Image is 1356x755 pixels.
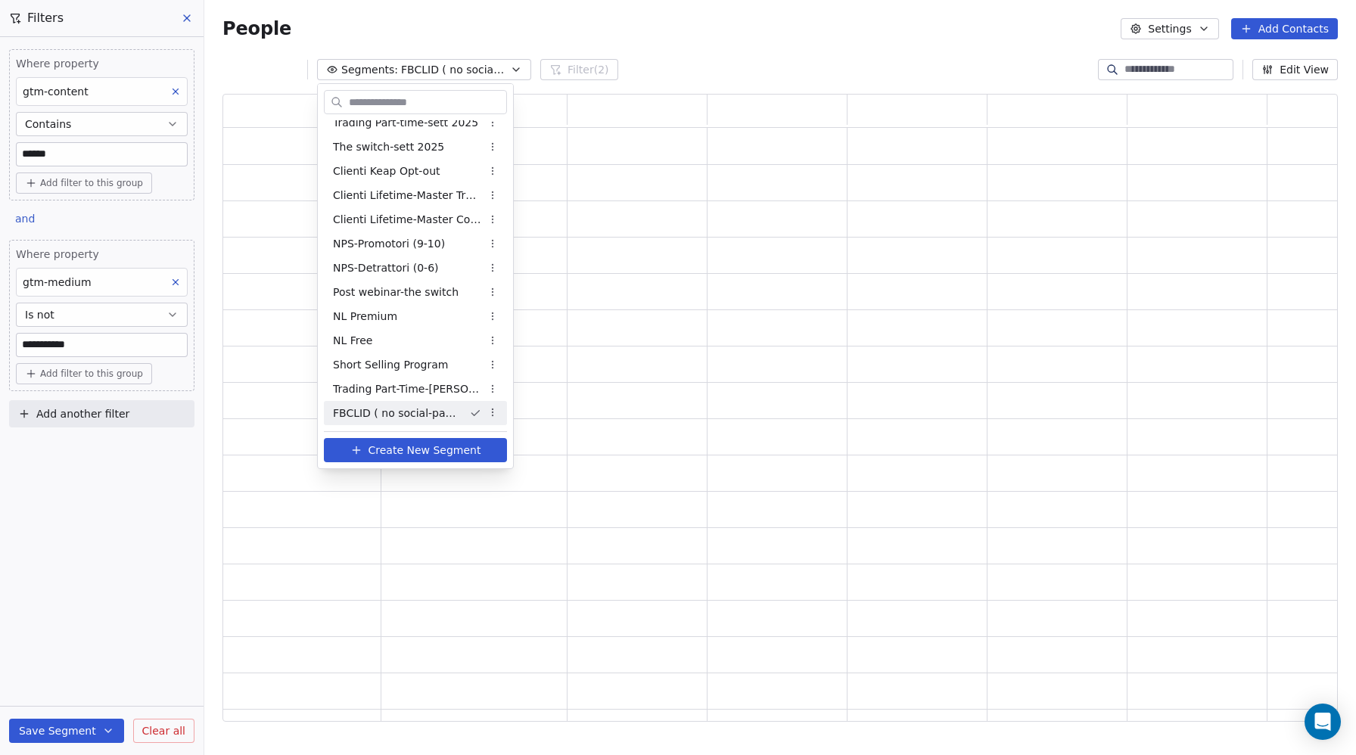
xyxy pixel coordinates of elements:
[333,381,481,397] span: Trading Part-Time-[PERSON_NAME] 2025
[333,333,372,349] span: NL Free
[333,236,445,252] span: NPS-Promotori (9-10)
[333,260,439,276] span: NPS-Detrattori (0-6)
[333,139,444,155] span: The switch-sett 2025
[324,438,507,462] button: Create New Segment
[333,212,481,228] span: Clienti Lifetime-Master Consulente
[324,14,507,425] div: Suggestions
[333,405,457,421] span: FBCLID ( no social-paid)
[369,443,481,458] span: Create New Segment
[333,163,440,179] span: Clienti Keap Opt-out
[333,188,481,204] span: Clienti Lifetime-Master Trader
[333,309,397,325] span: NL Premium
[333,115,478,131] span: Trading Part-time-sett 2025
[333,284,459,300] span: Post webinar-the switch
[333,357,448,373] span: Short Selling Program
